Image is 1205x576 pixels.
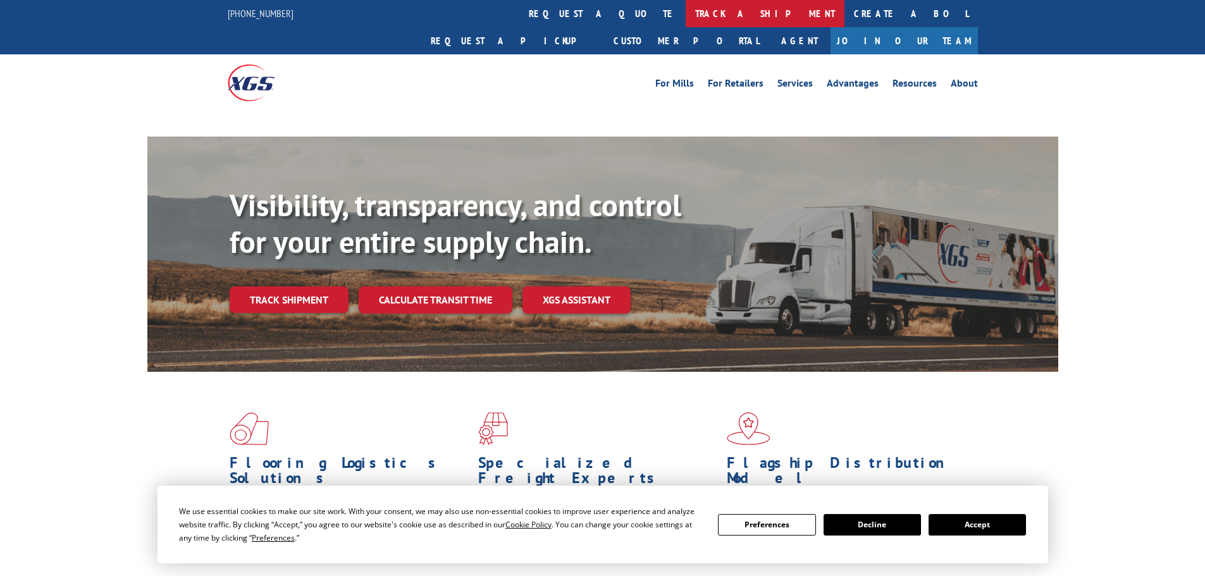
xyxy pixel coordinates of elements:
[230,455,469,492] h1: Flooring Logistics Solutions
[777,78,813,92] a: Services
[951,78,978,92] a: About
[522,286,631,314] a: XGS ASSISTANT
[929,514,1026,536] button: Accept
[179,505,703,544] div: We use essential cookies to make our site work. With your consent, we may also use non-essential ...
[727,412,770,445] img: xgs-icon-flagship-distribution-model-red
[655,78,694,92] a: For Mills
[727,455,966,492] h1: Flagship Distribution Model
[769,27,831,54] a: Agent
[230,185,681,261] b: Visibility, transparency, and control for your entire supply chain.
[718,514,815,536] button: Preferences
[478,455,717,492] h1: Specialized Freight Experts
[604,27,769,54] a: Customer Portal
[158,486,1048,563] div: Cookie Consent Prompt
[827,78,879,92] a: Advantages
[230,286,349,313] a: Track shipment
[478,412,508,445] img: xgs-icon-focused-on-flooring-red
[230,412,269,445] img: xgs-icon-total-supply-chain-intelligence-red
[893,78,937,92] a: Resources
[505,519,552,530] span: Cookie Policy
[228,7,294,20] a: [PHONE_NUMBER]
[252,532,295,543] span: Preferences
[359,286,512,314] a: Calculate transit time
[831,27,978,54] a: Join Our Team
[708,78,763,92] a: For Retailers
[421,27,604,54] a: Request a pickup
[824,514,921,536] button: Decline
